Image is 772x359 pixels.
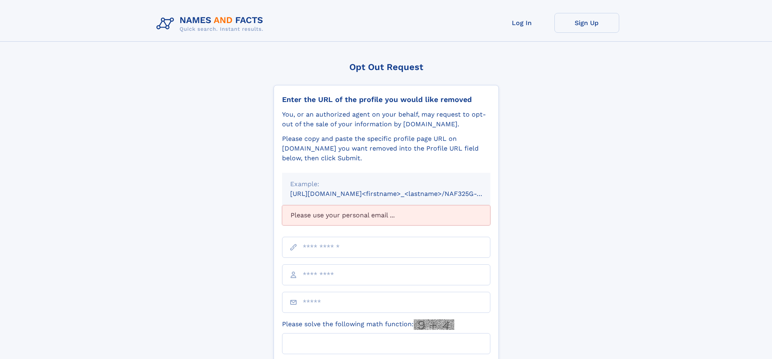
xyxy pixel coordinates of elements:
div: You, or an authorized agent on your behalf, may request to opt-out of the sale of your informatio... [282,110,490,129]
img: Logo Names and Facts [153,13,270,35]
div: Enter the URL of the profile you would like removed [282,95,490,104]
div: Opt Out Request [274,62,499,72]
div: Please copy and paste the specific profile page URL on [DOMAIN_NAME] you want removed into the Pr... [282,134,490,163]
div: Please use your personal email ... [282,205,490,225]
a: Log In [490,13,554,33]
label: Please solve the following math function: [282,319,454,330]
small: [URL][DOMAIN_NAME]<firstname>_<lastname>/NAF325G-xxxxxxxx [290,190,506,198]
a: Sign Up [554,13,619,33]
div: Example: [290,179,482,189]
